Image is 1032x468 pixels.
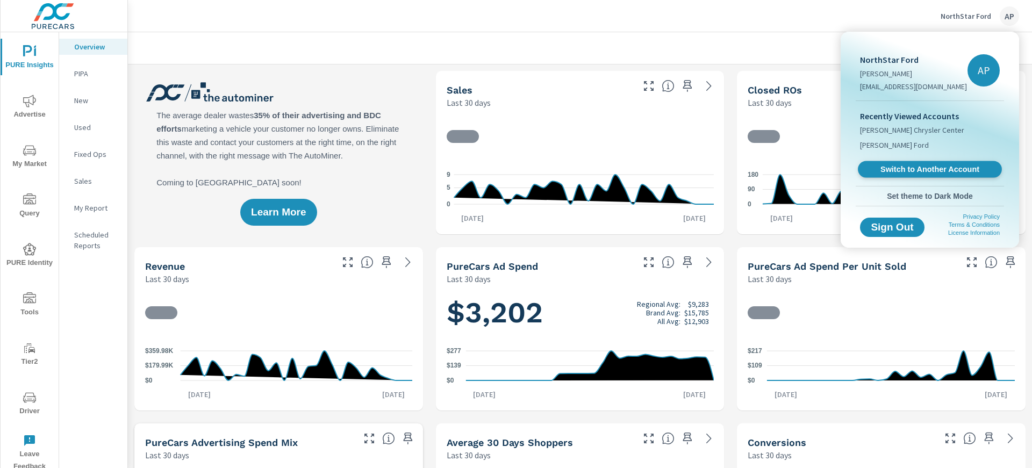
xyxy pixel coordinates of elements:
div: AP [967,54,1000,87]
a: Switch to Another Account [858,161,1002,178]
a: License Information [948,229,1000,236]
span: Set theme to Dark Mode [860,191,1000,201]
button: Sign Out [860,218,924,237]
p: [EMAIL_ADDRESS][DOMAIN_NAME] [860,81,967,92]
span: [PERSON_NAME] Chrysler Center [860,125,964,135]
button: Set theme to Dark Mode [856,186,1004,206]
span: [PERSON_NAME] Ford [860,140,929,150]
span: Switch to Another Account [864,164,995,175]
a: Terms & Conditions [949,221,1000,228]
p: [PERSON_NAME] [860,68,967,79]
p: NorthStar Ford [860,53,967,66]
p: Recently Viewed Accounts [860,110,1000,123]
a: Privacy Policy [963,213,1000,220]
span: Sign Out [869,222,916,232]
